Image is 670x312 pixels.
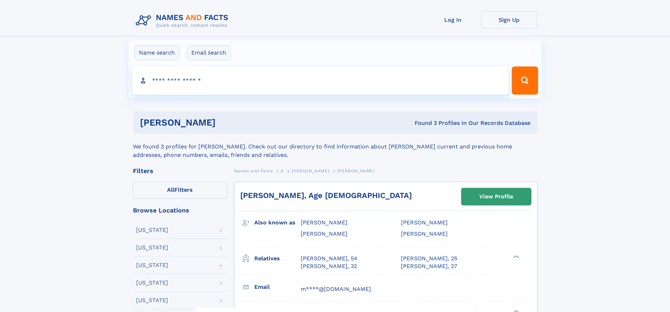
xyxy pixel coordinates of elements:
[140,118,315,127] h1: [PERSON_NAME]
[167,186,174,193] span: All
[315,119,530,127] div: Found 3 Profiles In Our Records Database
[425,11,481,28] a: Log In
[337,168,375,173] span: [PERSON_NAME]
[136,262,168,268] div: [US_STATE]
[136,227,168,233] div: [US_STATE]
[281,166,284,175] a: A
[512,66,538,95] button: Search Button
[479,189,513,205] div: View Profile
[133,168,227,174] div: Filters
[133,134,537,159] div: We found 3 profiles for [PERSON_NAME]. Check out our directory to find information about [PERSON_...
[136,245,168,250] div: [US_STATE]
[134,45,179,60] label: Name search
[132,66,509,95] input: search input
[292,166,329,175] a: [PERSON_NAME]
[401,255,457,262] a: [PERSON_NAME], 25
[133,11,234,30] img: Logo Names and Facts
[301,255,357,262] a: [PERSON_NAME], 54
[301,262,357,270] a: [PERSON_NAME], 32
[234,166,273,175] a: Names and Facts
[401,262,457,270] a: [PERSON_NAME], 27
[254,253,301,265] h3: Relatives
[401,219,448,226] span: [PERSON_NAME]
[511,254,520,259] div: ❯
[301,219,347,226] span: [PERSON_NAME]
[136,298,168,303] div: [US_STATE]
[481,11,537,28] a: Sign Up
[133,182,227,199] label: Filters
[187,45,231,60] label: Email search
[136,280,168,286] div: [US_STATE]
[133,207,227,214] div: Browse Locations
[254,217,301,229] h3: Also known as
[254,281,301,293] h3: Email
[240,191,412,200] a: [PERSON_NAME], Age [DEMOGRAPHIC_DATA]
[461,188,531,205] a: View Profile
[292,168,329,173] span: [PERSON_NAME]
[281,168,284,173] span: A
[401,230,448,237] span: [PERSON_NAME]
[301,230,347,237] span: [PERSON_NAME]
